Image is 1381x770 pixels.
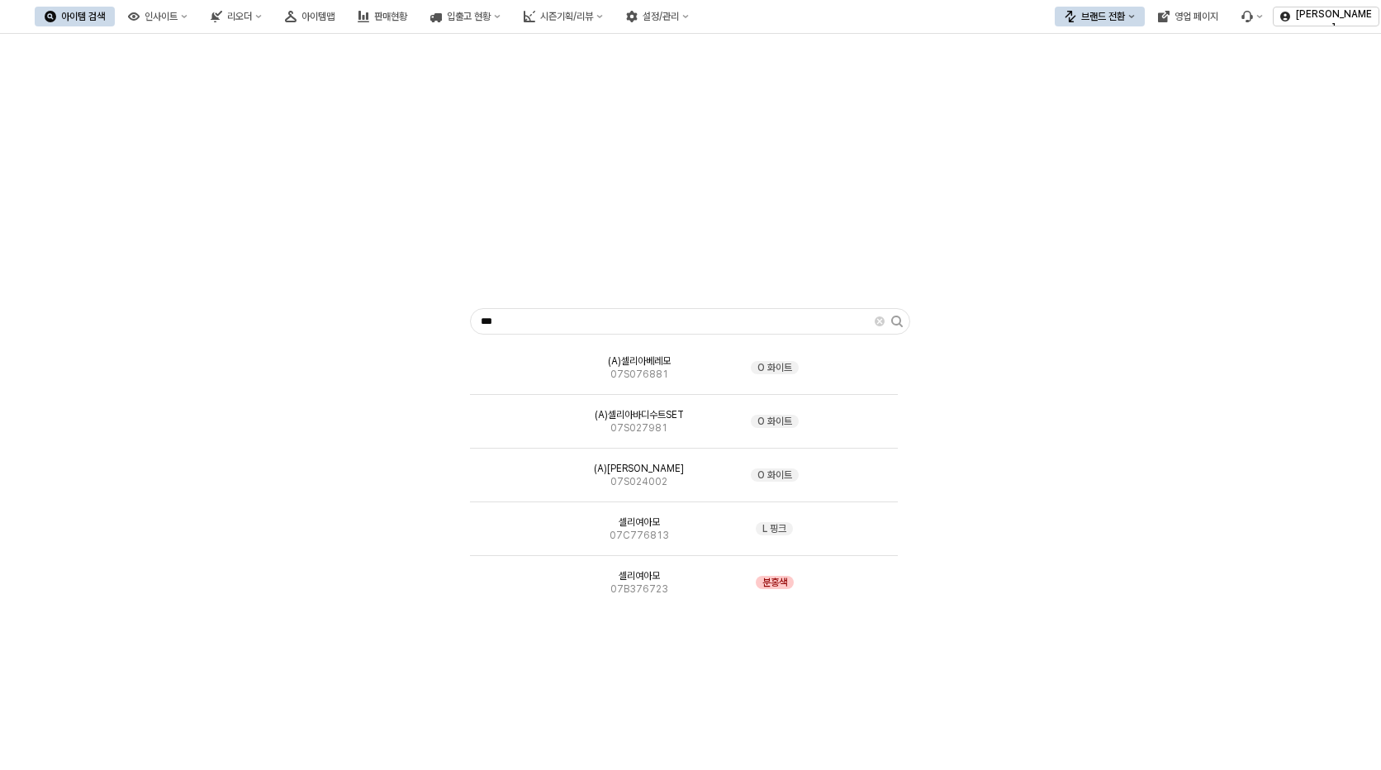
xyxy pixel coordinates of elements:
[61,11,105,22] div: 아이템 검색
[1175,11,1218,22] div: 영업 페이지
[594,462,684,475] span: (A)[PERSON_NAME]
[540,11,593,22] div: 시즌기획/리뷰
[514,7,613,26] button: 시즌기획/리뷰
[610,421,667,435] span: 07S027981
[348,7,417,26] button: 판매현황
[301,11,335,22] div: 아이템맵
[643,11,679,22] div: 설정/관리
[420,7,510,26] button: 입출고 현황
[145,11,178,22] div: 인사이트
[757,361,792,374] span: O 화이트
[619,569,660,582] span: 셀리여아모
[201,7,272,26] button: 리오더
[374,11,407,22] div: 판매현황
[757,468,792,482] span: O 화이트
[447,11,491,22] div: 입출고 현황
[610,582,668,596] span: 07B376723
[875,316,885,326] button: 맑다
[762,522,786,535] span: L 핑크
[608,354,671,368] span: (A)셀리아베레모
[35,7,115,26] button: 아이템 검색
[227,11,252,22] div: 리오더
[1148,7,1228,26] button: 영업 페이지
[619,516,660,529] span: 셀리여아모
[1273,7,1379,26] button: [PERSON_NAME]
[275,7,344,26] button: 아이템맵
[118,7,197,26] button: 인사이트
[1232,7,1273,26] div: 메뉴 항목 6
[1055,7,1145,26] button: 브랜드 전환
[616,7,699,26] button: 설정/관리
[762,576,787,589] span: 분홍색
[757,415,792,428] span: O 화이트
[1295,7,1372,34] p: [PERSON_NAME]
[1081,11,1125,22] div: 브랜드 전환
[610,368,668,381] span: 07S076881
[610,529,669,542] span: 07C776813
[610,475,667,488] span: 07S024002
[595,408,684,421] span: (A)셀리아바디수트SET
